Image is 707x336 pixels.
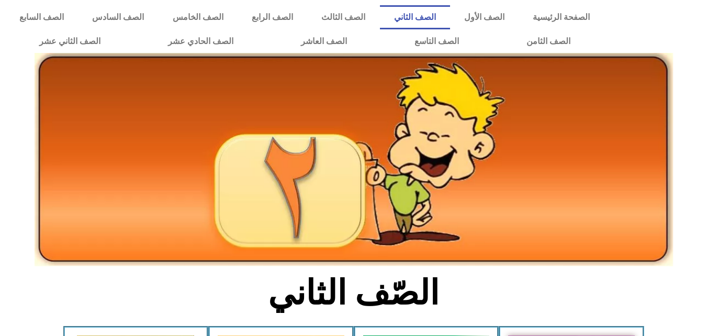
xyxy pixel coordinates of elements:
[492,29,604,53] a: الصف الثامن
[134,29,267,53] a: الصف الحادي عشر
[267,29,380,53] a: الصف العاشر
[380,29,492,53] a: الصف التاسع
[450,5,519,29] a: الصف الأول
[519,5,604,29] a: الصفحة الرئيسية
[181,273,526,313] h2: الصّف الثاني
[78,5,158,29] a: الصف السادس
[380,5,450,29] a: الصف الثاني
[307,5,379,29] a: الصف الثالث
[159,5,238,29] a: الصف الخامس
[238,5,307,29] a: الصف الرابع
[5,5,78,29] a: الصف السابع
[5,29,134,53] a: الصف الثاني عشر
